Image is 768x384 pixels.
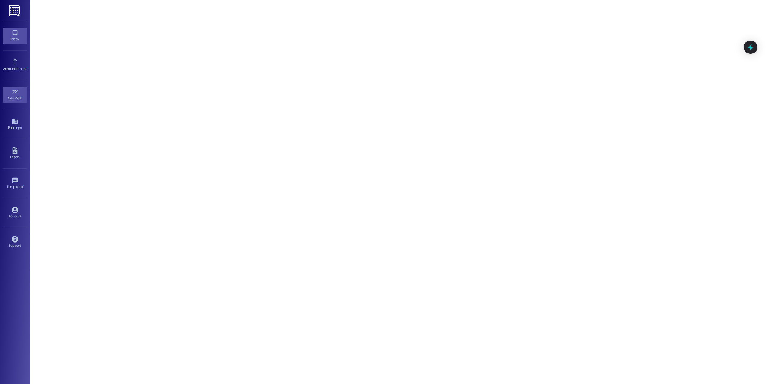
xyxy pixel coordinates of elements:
[9,5,21,16] img: ResiDesk Logo
[23,184,24,188] span: •
[3,87,27,103] a: Site Visit •
[3,116,27,132] a: Buildings
[3,28,27,44] a: Inbox
[3,234,27,250] a: Support
[22,95,22,99] span: •
[3,175,27,192] a: Templates •
[3,146,27,162] a: Leads
[27,66,28,70] span: •
[3,205,27,221] a: Account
